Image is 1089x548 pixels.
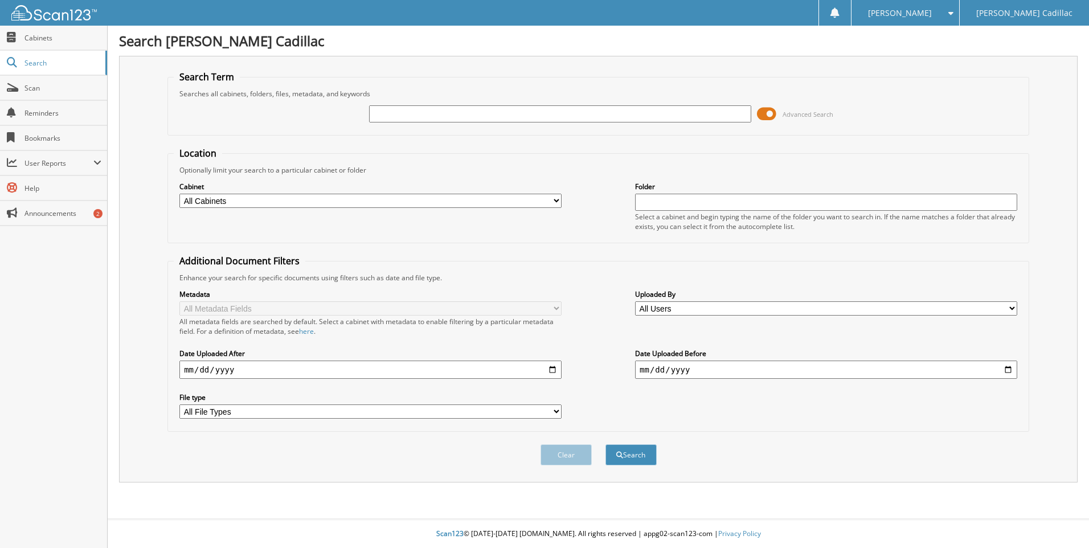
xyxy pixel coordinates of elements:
[174,89,1023,99] div: Searches all cabinets, folders, files, metadata, and keywords
[299,326,314,336] a: here
[24,83,101,93] span: Scan
[541,444,592,465] button: Clear
[718,529,761,538] a: Privacy Policy
[24,208,101,218] span: Announcements
[635,349,1017,358] label: Date Uploaded Before
[24,108,101,118] span: Reminders
[179,317,562,336] div: All metadata fields are searched by default. Select a cabinet with metadata to enable filtering b...
[635,212,1017,231] div: Select a cabinet and begin typing the name of the folder you want to search in. If the name match...
[24,183,101,193] span: Help
[179,392,562,402] label: File type
[868,10,932,17] span: [PERSON_NAME]
[179,349,562,358] label: Date Uploaded After
[976,10,1072,17] span: [PERSON_NAME] Cadillac
[635,289,1017,299] label: Uploaded By
[93,209,103,218] div: 2
[179,182,562,191] label: Cabinet
[174,273,1023,283] div: Enhance your search for specific documents using filters such as date and file type.
[635,361,1017,379] input: end
[24,58,100,68] span: Search
[11,5,97,21] img: scan123-logo-white.svg
[436,529,464,538] span: Scan123
[174,165,1023,175] div: Optionally limit your search to a particular cabinet or folder
[179,289,562,299] label: Metadata
[179,361,562,379] input: start
[174,255,305,267] legend: Additional Document Filters
[635,182,1017,191] label: Folder
[24,158,93,168] span: User Reports
[24,33,101,43] span: Cabinets
[783,110,833,118] span: Advanced Search
[119,31,1078,50] h1: Search [PERSON_NAME] Cadillac
[24,133,101,143] span: Bookmarks
[174,147,222,160] legend: Location
[108,520,1089,548] div: © [DATE]-[DATE] [DOMAIN_NAME]. All rights reserved | appg02-scan123-com |
[1032,493,1089,548] iframe: Chat Widget
[174,71,240,83] legend: Search Term
[605,444,657,465] button: Search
